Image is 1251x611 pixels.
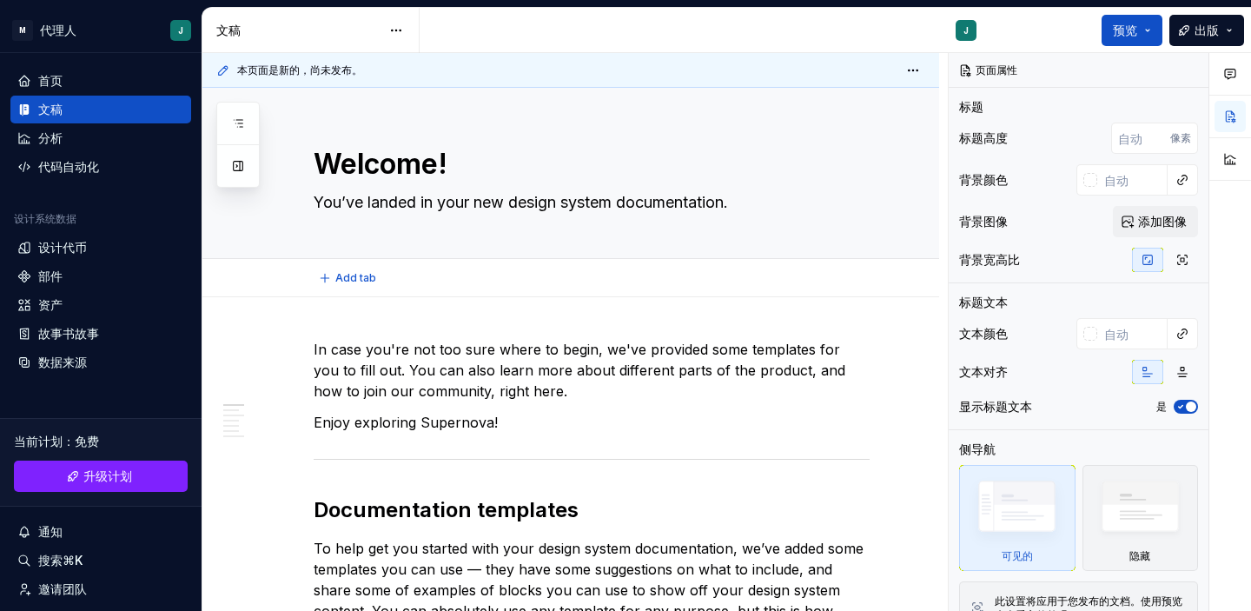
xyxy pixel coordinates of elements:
[38,581,87,598] div: 邀请团队
[959,441,996,458] div: 侧导航
[1113,22,1137,39] span: 预览
[38,130,63,147] div: 分析
[38,523,63,541] div: 通知
[1097,318,1168,349] input: 自动
[38,101,63,118] div: 文稿
[310,143,866,185] textarea: Welcome!
[10,67,191,95] a: 首页
[178,23,183,37] div: J
[1102,15,1162,46] button: 预览
[14,212,76,226] div: 设计系统数据
[1170,131,1191,145] p: 像素
[38,552,83,569] div: 搜索⌘K
[10,575,191,603] a: 邀请团队
[1097,164,1168,196] input: 自动
[1156,400,1167,414] label: 是
[1195,22,1219,39] span: 出版
[314,266,384,290] button: Add tab
[1002,549,1033,563] div: 可见的
[38,268,63,285] div: 部件
[959,213,1008,230] div: 背景图像
[963,23,969,37] div: J
[10,96,191,123] a: 文稿
[216,22,381,39] div: 文稿
[83,468,132,485] span: 升级计划
[959,398,1032,415] div: 显示标题文本
[10,234,191,262] a: 设计代币
[40,22,76,39] div: 代理人
[314,339,870,402] p: In case you're not too sure where to begin, we've provided some templates for you to fill out. Yo...
[959,363,1008,381] div: 文本对齐
[10,349,191,376] a: 数据来源
[3,11,198,49] button: M代理人J
[1138,213,1187,230] span: 添加图像
[38,239,87,256] div: 设计代币
[1129,549,1150,563] div: 隐藏
[959,294,1008,311] div: 标题文本
[10,320,191,348] a: 故事书故事
[38,72,63,90] div: 首页
[1082,465,1199,571] div: 隐藏
[314,496,870,524] h2: Documentation templates
[959,251,1020,269] div: 背景宽高比
[38,325,99,342] div: 故事书故事
[237,63,362,77] span: 本页面是新的，尚未发布。
[14,461,188,492] a: 升级计划
[38,158,99,176] div: 代码自动化
[10,153,191,181] a: 代码自动化
[335,271,376,285] span: Add tab
[10,262,191,290] a: 部件
[10,518,191,546] button: 通知
[14,433,188,450] div: 当前计划 ： 免费
[1111,123,1170,154] input: 自动
[10,124,191,152] a: 分析
[959,171,1008,189] div: 背景颜色
[314,412,870,433] p: Enjoy exploring Supernova!
[959,325,1008,342] div: 文本颜色
[12,20,33,41] div: M
[959,98,983,116] div: 标题
[10,291,191,319] a: 资产
[959,130,1008,147] div: 标题高度
[310,189,866,216] textarea: You’ve landed in your new design system documentation.
[10,547,191,574] button: 搜索⌘K
[1113,206,1198,237] button: 添加图像
[38,296,63,314] div: 资产
[959,465,1076,571] div: 可见的
[38,354,87,371] div: 数据来源
[1169,15,1244,46] button: 出版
